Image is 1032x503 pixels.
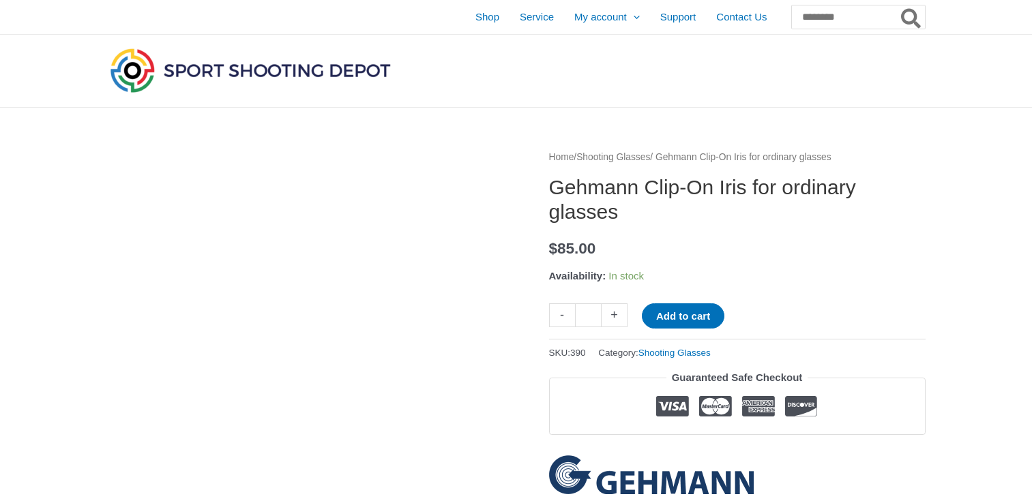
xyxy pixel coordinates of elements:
[107,45,394,95] img: Sport Shooting Depot
[549,175,926,224] h1: Gehmann Clip-On Iris for ordinary glasses
[576,152,650,162] a: Shooting Glasses
[642,303,724,329] button: Add to cart
[549,152,574,162] a: Home
[602,303,628,327] a: +
[549,240,596,257] bdi: 85.00
[549,455,754,494] a: Gehmann
[575,303,602,327] input: Product quantity
[898,5,925,29] button: Search
[598,344,710,361] span: Category:
[549,240,558,257] span: $
[570,348,586,358] span: 390
[549,270,606,281] span: Availability:
[549,149,926,166] nav: Breadcrumb
[549,344,586,361] span: SKU:
[608,270,644,281] span: In stock
[666,368,808,387] legend: Guaranteed Safe Checkout
[549,303,575,327] a: -
[638,348,711,358] a: Shooting Glasses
